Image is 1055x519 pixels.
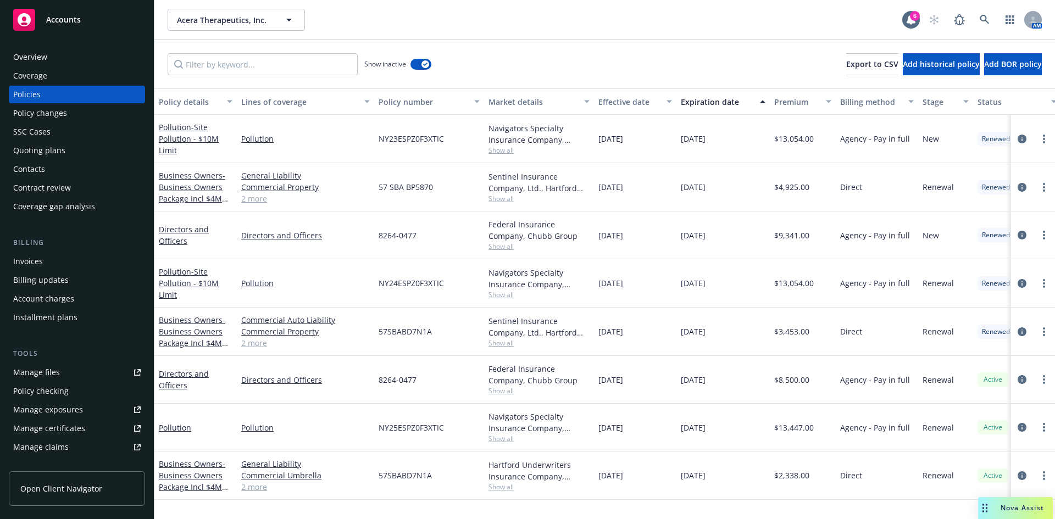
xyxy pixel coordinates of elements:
[9,290,145,308] a: Account charges
[840,96,902,108] div: Billing method
[9,457,145,475] a: Manage BORs
[910,11,920,21] div: 6
[13,382,69,400] div: Policy checking
[1015,132,1029,146] a: circleInformation
[982,327,1010,337] span: Renewed
[241,374,370,386] a: Directors and Officers
[978,497,992,519] div: Drag to move
[379,96,468,108] div: Policy number
[241,181,370,193] a: Commercial Property
[379,133,444,144] span: NY23ESPZ0F3XTIC
[168,9,305,31] button: Acera Therapeutics, Inc.
[1015,469,1029,482] a: circleInformation
[488,411,590,434] div: Navigators Specialty Insurance Company, Hartford Insurance Group
[13,123,51,141] div: SSC Cases
[241,458,370,470] a: General Liability
[1015,277,1029,290] a: circleInformation
[598,326,623,337] span: [DATE]
[1015,228,1029,242] a: circleInformation
[159,224,209,246] a: Directors and Officers
[13,86,41,103] div: Policies
[1015,325,1029,338] a: circleInformation
[774,96,819,108] div: Premium
[379,374,417,386] span: 8264-0477
[774,422,814,433] span: $13,447.00
[598,96,660,108] div: Effective date
[9,401,145,418] span: Manage exposures
[846,53,898,75] button: Export to CSV
[159,96,220,108] div: Policy details
[681,326,706,337] span: [DATE]
[598,230,623,241] span: [DATE]
[1015,373,1029,386] a: circleInformation
[840,277,910,289] span: Agency - Pay in full
[488,267,590,290] div: Navigators Specialty Insurance Company, Hartford Insurance Group
[488,363,590,386] div: Federal Insurance Company, Chubb Group
[379,470,432,481] span: 57SBABD7N1A
[681,230,706,241] span: [DATE]
[598,374,623,386] span: [DATE]
[923,230,939,241] span: New
[840,374,910,386] span: Agency - Pay in full
[488,194,590,203] span: Show all
[241,326,370,337] a: Commercial Property
[774,230,809,241] span: $9,341.00
[948,9,970,31] a: Report a Bug
[1037,325,1051,338] a: more
[13,420,85,437] div: Manage certificates
[840,326,862,337] span: Direct
[1037,181,1051,194] a: more
[923,277,954,289] span: Renewal
[774,326,809,337] span: $3,453.00
[840,470,862,481] span: Direct
[598,133,623,144] span: [DATE]
[488,290,590,299] span: Show all
[774,277,814,289] span: $13,054.00
[13,142,65,159] div: Quoting plans
[840,133,910,144] span: Agency - Pay in full
[774,181,809,193] span: $4,925.00
[13,271,69,289] div: Billing updates
[159,369,209,390] a: Directors and Officers
[159,266,219,300] span: - Site Pollution - $10M Limit
[13,401,83,418] div: Manage exposures
[159,122,219,155] a: Pollution
[982,230,1010,240] span: Renewed
[774,470,809,481] span: $2,338.00
[9,271,145,289] a: Billing updates
[676,88,770,115] button: Expiration date
[598,181,623,193] span: [DATE]
[13,104,67,122] div: Policy changes
[159,422,191,433] a: Pollution
[9,48,145,66] a: Overview
[241,314,370,326] a: Commercial Auto Liability
[598,422,623,433] span: [DATE]
[681,374,706,386] span: [DATE]
[681,96,753,108] div: Expiration date
[488,171,590,194] div: Sentinel Insurance Company, Ltd., Hartford Insurance Group
[488,482,590,492] span: Show all
[982,134,1010,144] span: Renewed
[13,67,47,85] div: Coverage
[846,59,898,69] span: Export to CSV
[379,181,433,193] span: 57 SBA BP5870
[903,59,980,69] span: Add historical policy
[13,253,43,270] div: Invoices
[9,104,145,122] a: Policy changes
[241,96,358,108] div: Lines of coverage
[982,375,1004,384] span: Active
[836,88,918,115] button: Billing method
[9,4,145,35] a: Accounts
[379,230,417,241] span: 8264-0477
[923,133,939,144] span: New
[374,88,484,115] button: Policy number
[923,326,954,337] span: Renewal
[159,459,225,504] a: Business Owners
[923,181,954,193] span: Renewal
[681,181,706,193] span: [DATE]
[982,182,1010,192] span: Renewed
[9,179,145,197] a: Contract review
[1037,373,1051,386] a: more
[488,315,590,338] div: Sentinel Insurance Company, Ltd., Hartford Insurance Group
[13,290,74,308] div: Account charges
